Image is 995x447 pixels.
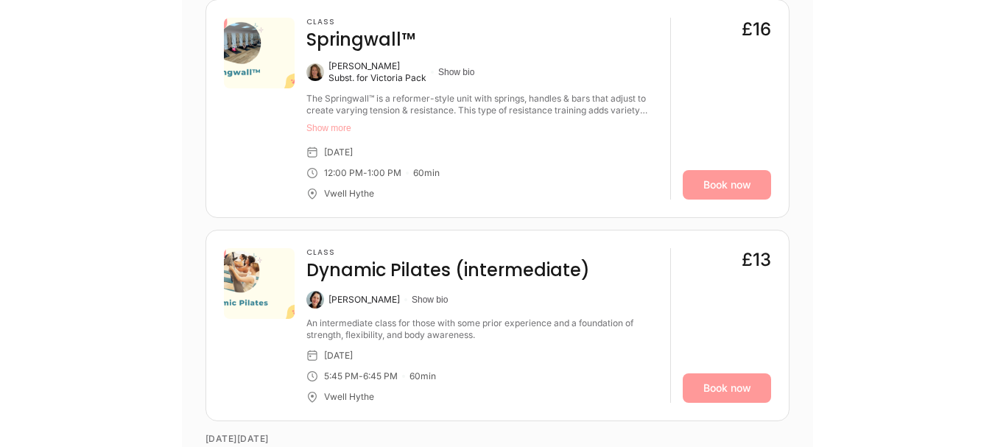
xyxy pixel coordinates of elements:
[328,72,426,84] div: Subst. for Victoria Pack
[224,248,295,319] img: ae0a0597-cc0d-4c1f-b89b-51775b502e7a.png
[324,167,363,179] div: 12:00 PM
[306,317,658,341] div: An intermediate class for those with some prior experience and a foundation of strength, flexibil...
[438,66,474,78] button: Show bio
[742,248,771,272] div: £13
[306,93,658,116] div: The Springwall™ is a reformer-style unit with springs, handles & bars that adjust to create varyi...
[306,258,590,282] h4: Dynamic Pilates (intermediate)
[224,18,295,88] img: 5d9617d8-c062-43cb-9683-4a4abb156b5d.png
[306,18,415,27] h3: Class
[328,60,426,72] div: [PERSON_NAME]
[324,147,353,158] div: [DATE]
[306,63,324,81] img: Susanna Macaulay
[363,167,368,179] div: -
[324,350,353,362] div: [DATE]
[412,294,448,306] button: Show bio
[363,370,398,382] div: 6:45 PM
[683,170,771,200] a: Book now
[413,167,440,179] div: 60 min
[306,28,415,52] h4: Springwall™
[306,248,590,257] h3: Class
[368,167,401,179] div: 1:00 PM
[306,122,658,134] button: Show more
[306,291,324,309] img: Laura Berduig
[742,18,771,41] div: £16
[324,391,374,403] div: Vwell Hythe
[683,373,771,403] a: Book now
[324,188,374,200] div: Vwell Hythe
[359,370,363,382] div: -
[328,294,400,306] div: [PERSON_NAME]
[324,370,359,382] div: 5:45 PM
[409,370,436,382] div: 60 min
